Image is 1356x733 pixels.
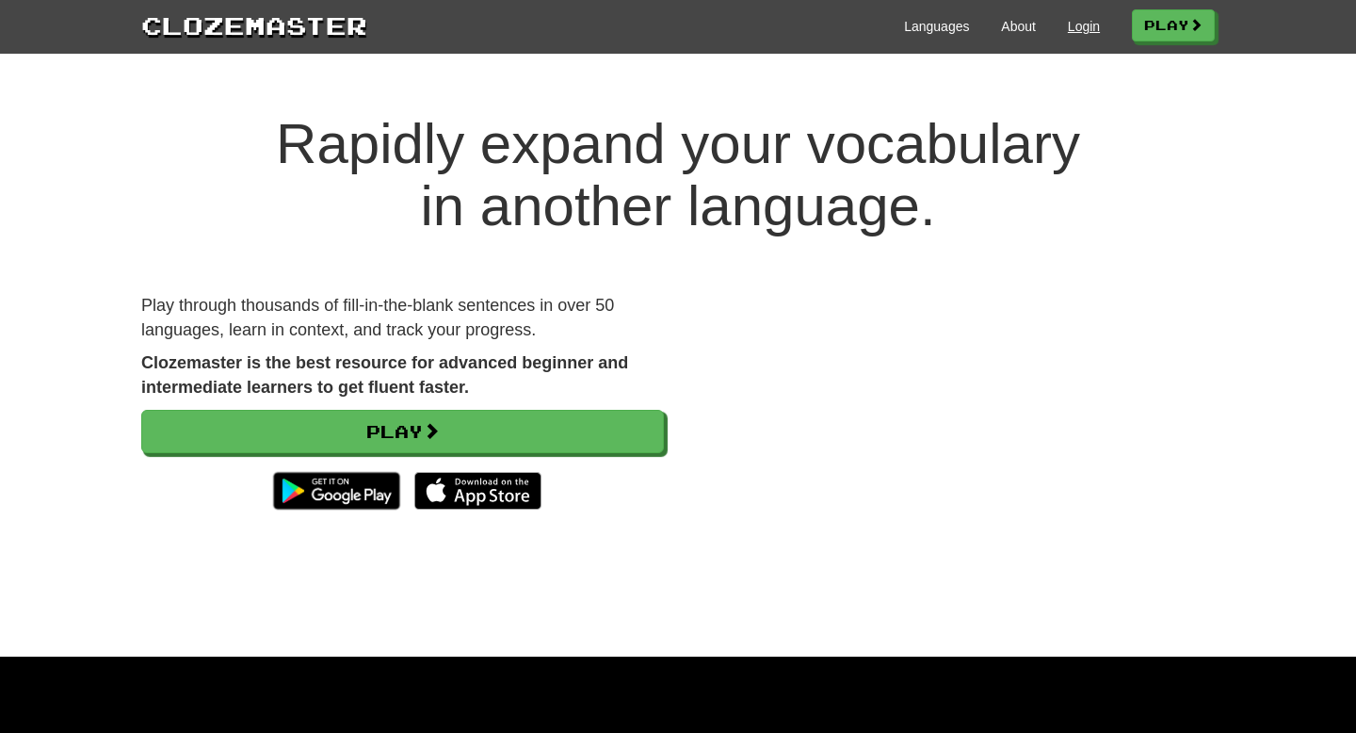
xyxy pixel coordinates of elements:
a: About [1001,17,1036,36]
strong: Clozemaster is the best resource for advanced beginner and intermediate learners to get fluent fa... [141,353,628,397]
p: Play through thousands of fill-in-the-blank sentences in over 50 languages, learn in context, and... [141,294,664,342]
a: Play [1132,9,1215,41]
a: Login [1068,17,1100,36]
img: Download_on_the_App_Store_Badge_US-UK_135x40-25178aeef6eb6b83b96f5f2d004eda3bffbb37122de64afbaef7... [414,472,541,510]
a: Play [141,410,664,453]
a: Languages [904,17,969,36]
img: Get it on Google Play [264,463,410,519]
a: Clozemaster [141,8,367,42]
